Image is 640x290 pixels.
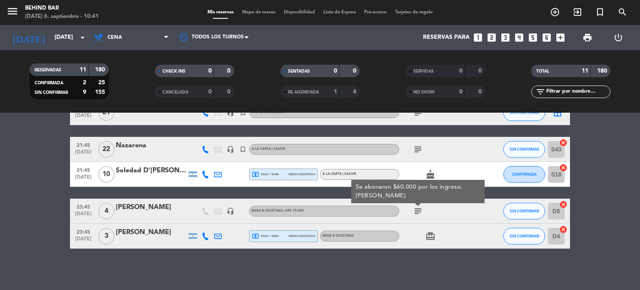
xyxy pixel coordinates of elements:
[239,109,247,116] i: turned_in_not
[252,232,259,240] i: local_atm
[73,174,94,184] span: [DATE]
[98,228,115,245] span: 3
[252,147,285,151] span: A LA CARTA | SALON
[559,139,567,147] i: cancel
[617,7,627,17] i: search
[541,32,552,43] i: looks_6
[545,87,610,96] input: Filtrar por nombre...
[559,164,567,172] i: cancel
[514,32,525,43] i: looks_4
[510,234,539,238] span: SIN CONFIRMAR
[503,141,545,158] button: SIN CONFIRMAR
[425,231,435,241] i: card_giftcard
[510,147,539,151] span: SIN CONFIRMAR
[391,10,437,15] span: Tarjetas de regalo
[289,233,315,239] span: mercadopago
[162,69,185,73] span: CHECK INS
[322,172,356,176] span: A LA CARTA | SALON
[98,166,115,183] span: 10
[116,165,187,176] div: Soledad D'[PERSON_NAME]
[603,25,634,50] div: LOG OUT
[6,5,19,18] i: menu
[107,35,122,40] span: Cena
[77,33,87,43] i: arrow_drop_down
[425,169,435,179] i: cake
[356,183,480,200] div: Se abonaron $60.000 por los ingreso. [PERSON_NAME]
[550,7,560,17] i: add_circle_outline
[555,32,566,43] i: add_box
[319,10,360,15] span: Lista de Espera
[283,209,304,212] span: , ARS 15.000
[35,91,68,95] span: SIN CONFIRMAR
[582,33,592,43] span: print
[35,68,61,72] span: RESERVADAS
[208,68,212,74] strong: 0
[413,144,423,154] i: subject
[595,7,605,17] i: turned_in_not
[25,13,99,21] div: [DATE] 6. septiembre - 10:41
[227,146,234,153] i: headset_mic
[162,90,188,94] span: CANCELADA
[459,89,462,95] strong: 0
[73,227,94,236] span: 23:45
[203,10,238,15] span: Mis reservas
[73,236,94,246] span: [DATE]
[288,90,319,94] span: RE AGENDADA
[322,234,354,237] span: BAILE & COCKTAILS
[83,89,86,95] strong: 9
[73,140,94,149] span: 21:45
[413,69,434,73] span: SERVIDAS
[238,10,280,15] span: Mapa de mesas
[80,67,86,73] strong: 11
[252,111,285,114] span: A LA CARTA | SALON
[227,207,234,215] i: headset_mic
[98,203,115,219] span: 4
[227,89,232,95] strong: 0
[552,108,562,118] i: border_all
[559,225,567,234] i: cancel
[334,89,337,95] strong: 1
[208,89,212,95] strong: 0
[252,209,304,212] span: BAILE & COCKTAILS
[289,171,315,177] span: mercadopago
[478,68,483,74] strong: 0
[360,10,391,15] span: Pre-acceso
[6,5,19,20] button: menu
[73,165,94,174] span: 21:45
[73,113,94,122] span: [DATE]
[280,10,319,15] span: Disponibilidad
[252,232,279,240] span: visa * 5083
[478,89,483,95] strong: 0
[353,89,358,95] strong: 4
[35,81,63,85] span: CONFIRMADA
[597,68,609,74] strong: 180
[512,172,537,177] span: CONFIRMADA
[536,69,549,73] span: TOTAL
[500,32,511,43] i: looks_3
[413,90,435,94] span: NO SHOW
[116,227,187,238] div: [PERSON_NAME]
[503,104,545,121] button: SIN CONFIRMAR
[503,203,545,219] button: SIN CONFIRMAR
[527,32,538,43] i: looks_5
[83,80,86,86] strong: 2
[239,146,247,153] i: turned_in_not
[6,28,50,47] i: [DATE]
[98,80,107,86] strong: 25
[73,202,94,211] span: 23:45
[582,68,588,74] strong: 11
[252,171,259,178] i: local_atm
[459,68,462,74] strong: 0
[95,67,107,73] strong: 180
[472,32,483,43] i: looks_one
[73,149,94,159] span: [DATE]
[535,87,545,97] i: filter_list
[559,200,567,209] i: cancel
[423,34,470,41] span: Reservas para
[95,89,107,95] strong: 155
[116,140,187,151] div: Nazarena
[73,211,94,221] span: [DATE]
[413,108,423,118] i: subject
[98,104,115,121] span: 21
[613,33,623,43] i: power_settings_new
